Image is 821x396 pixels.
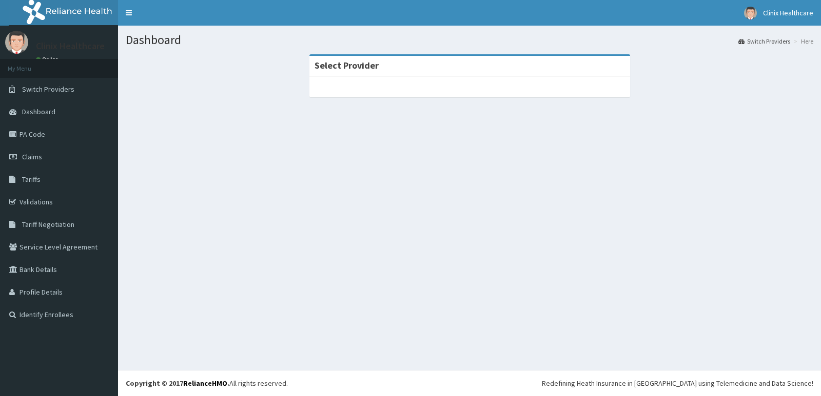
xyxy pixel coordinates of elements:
[126,33,813,47] h1: Dashboard
[118,370,821,396] footer: All rights reserved.
[5,31,28,54] img: User Image
[22,220,74,229] span: Tariff Negotiation
[183,379,227,388] a: RelianceHMO
[22,85,74,94] span: Switch Providers
[36,56,61,63] a: Online
[22,175,41,184] span: Tariffs
[126,379,229,388] strong: Copyright © 2017 .
[738,37,790,46] a: Switch Providers
[22,152,42,161] span: Claims
[763,8,813,17] span: Clinix Healthcare
[542,378,813,388] div: Redefining Heath Insurance in [GEOGRAPHIC_DATA] using Telemedicine and Data Science!
[744,7,757,19] img: User Image
[791,37,813,46] li: Here
[22,107,55,116] span: Dashboard
[36,41,105,51] p: Clinix Healthcare
[315,59,379,71] strong: Select Provider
